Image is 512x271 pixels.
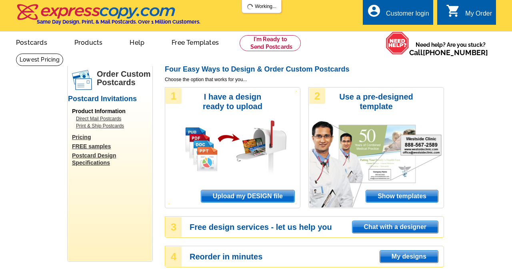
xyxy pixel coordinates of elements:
[190,253,443,260] h3: Reorder in minutes
[409,41,492,57] span: Need help? Are you stuck?
[409,48,488,57] span: Call
[72,152,152,166] a: Postcard Design Specifications
[3,32,60,51] a: Postcards
[423,48,488,57] a: [PHONE_NUMBER]
[72,143,152,150] a: FREE samples
[159,32,232,51] a: Free Templates
[166,247,182,267] div: 4
[37,19,200,25] h4: Same Day Design, Print, & Mail Postcards. Over 1 Million Customers.
[380,250,438,263] a: My designs
[192,92,274,111] h3: I have a design ready to upload
[465,10,492,21] div: My Order
[201,190,294,202] span: Upload my DESIGN file
[367,4,381,18] i: account_circle
[165,76,444,83] span: Choose the option that works for you...
[62,32,116,51] a: Products
[352,221,438,233] a: Chat with a designer
[309,88,325,104] div: 2
[72,70,92,90] img: postcards.png
[72,134,152,141] a: Pricing
[386,32,409,55] img: help
[335,92,417,111] h3: Use a pre-designed template
[380,251,438,263] span: My designs
[166,88,182,104] div: 1
[16,10,200,25] a: Same Day Design, Print, & Mail Postcards. Over 1 Million Customers.
[97,70,152,87] h1: Order Custom Postcards
[201,190,295,203] a: Upload my DESIGN file
[446,9,492,19] a: shopping_cart My Order
[72,108,126,114] span: Product Information
[166,217,182,237] div: 3
[117,32,157,51] a: Help
[366,190,438,202] span: Show templates
[76,122,148,130] a: Print & Ship Postcards
[367,9,429,19] a: account_circle Customer login
[366,190,438,203] a: Show templates
[386,10,429,21] div: Customer login
[190,223,443,231] h3: Free design services - let us help you
[76,115,148,122] a: Direct Mail Postcards
[247,4,253,10] img: loading...
[446,4,460,18] i: shopping_cart
[165,65,444,74] h2: Four Easy Ways to Design & Order Custom Postcards
[68,95,152,104] h2: Postcard Invitations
